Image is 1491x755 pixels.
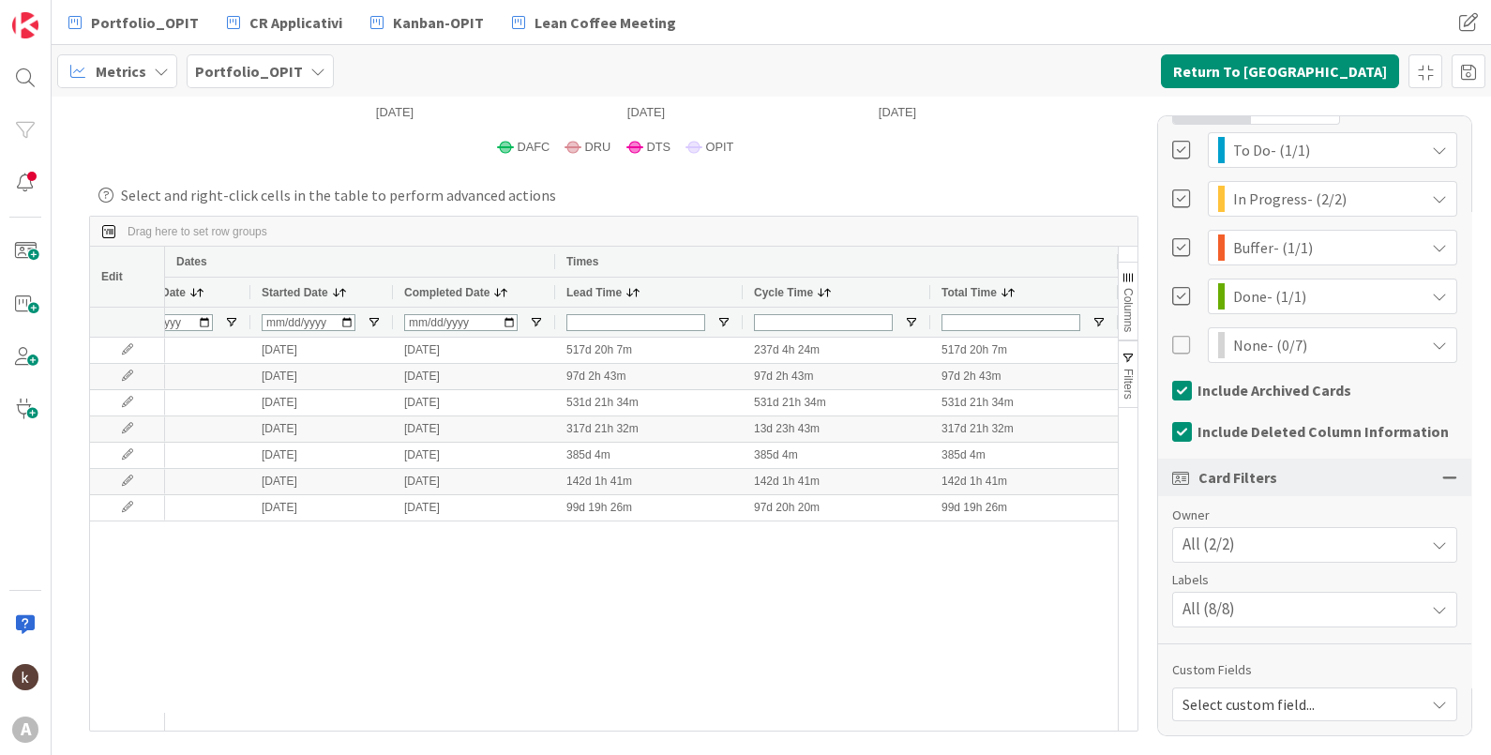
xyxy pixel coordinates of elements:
span: All (2/2) [1182,533,1235,557]
span: DRU [585,140,611,154]
div: 99d 19h 26m [555,495,743,521]
button: Open Filter Menu [1092,315,1107,330]
div: 385d 4m [743,443,930,468]
div: 142d 1h 41m [743,469,930,494]
span: Kanban-OPIT [393,11,484,34]
span: Owner [1172,506,1438,525]
div: [DATE] [393,338,555,363]
div: [DATE] [105,469,250,494]
div: [DATE] [250,338,393,363]
span: Cycle Time [754,286,813,299]
div: None - (0/7) [1218,328,1447,362]
div: [DATE] [105,495,250,521]
div: 13d 23h 43m [743,416,930,442]
div: [DATE] [250,364,393,389]
span: DTS [647,140,671,154]
span: Total Time [941,286,997,299]
div: 97d 2h 43m [930,364,1118,389]
a: Portfolio_OPIT [57,6,210,39]
span: All (8/8) [1182,597,1235,622]
button: Open Filter Menu [224,315,239,330]
span: Lead Time [566,286,622,299]
div: [DATE] [105,338,250,363]
div: 385d 4m [555,443,743,468]
div: [DATE] [250,390,393,415]
span: CR Applicativi [249,11,342,34]
span: Card Filters [1198,466,1277,489]
a: Lean Coffee Meeting [501,6,687,39]
div: 517d 20h 7m [930,338,1118,363]
input: Total Time Filter Input [941,314,1080,331]
span: DAFC [518,140,550,154]
span: Started Date [262,286,328,299]
div: [DATE] [393,469,555,494]
span: Completed Date [404,286,489,299]
div: [DATE] [105,364,250,389]
span: Portfolio_OPIT [91,11,199,34]
div: [DATE] [393,416,555,442]
div: 237d 4h 24m [743,338,930,363]
span: Columns [1122,288,1135,332]
div: [DATE] [250,416,393,442]
div: 385d 4m [930,443,1118,468]
div: 97d 2h 43m [743,364,930,389]
span: Lean Coffee Meeting [535,11,676,34]
div: 97d 2h 43m [555,364,743,389]
span: Times [566,255,598,268]
button: Open Filter Menu [716,315,731,330]
div: 531d 21h 34m [743,390,930,415]
div: 99d 19h 26m [930,495,1118,521]
div: 97d 20h 20m [743,495,930,521]
button: Include Archived Cards [1172,376,1351,404]
div: [DATE] [393,443,555,468]
div: A [12,717,38,743]
div: 531d 21h 34m [555,390,743,415]
div: Select and right-click cells in the table to perform advanced actions [98,184,1129,206]
div: [DATE] [105,416,250,442]
input: Created Date Filter Input [116,314,213,331]
div: [DATE] [250,443,393,468]
span: Include Deleted Column Information [1197,417,1449,445]
img: Visit kanbanzone.com [12,12,38,38]
span: Filters [1122,369,1135,400]
input: Started Date Filter Input [262,314,355,331]
div: 517d 20h 7m [555,338,743,363]
div: [DATE] [393,364,555,389]
div: [DATE] [250,495,393,521]
div: 531d 21h 34m [930,390,1118,415]
div: 317d 21h 32m [930,416,1118,442]
div: [DATE] [393,495,555,521]
a: CR Applicativi [216,6,354,39]
b: Portfolio_OPIT [195,62,303,81]
div: Buffer - (1/1) [1218,231,1447,264]
input: Completed Date Filter Input [404,314,518,331]
button: Open Filter Menu [367,315,382,330]
span: Edit [101,270,123,283]
div: [DATE] [105,443,250,468]
span: OPIT [706,140,734,154]
span: Labels [1172,570,1438,590]
button: Return To [GEOGRAPHIC_DATA] [1161,54,1399,88]
div: 142d 1h 41m [555,469,743,494]
input: Lead Time Filter Input [566,314,705,331]
div: [DATE] [105,390,250,415]
input: Cycle Time Filter Input [754,314,893,331]
div: 142d 1h 41m [930,469,1118,494]
span: Metrics [96,60,146,83]
button: Include Deleted Column Information [1172,417,1449,445]
text: [DATE] [878,105,915,119]
span: Select custom field... [1182,691,1415,717]
button: Open Filter Menu [904,315,919,330]
div: 317d 21h 32m [555,416,743,442]
div: Custom Fields [1172,660,1457,680]
span: Dates [176,255,207,268]
a: Kanban-OPIT [359,6,495,39]
div: Done - (1/1) [1218,279,1447,313]
div: To Do - (1/1) [1218,133,1447,167]
div: In Progress - (2/2) [1218,182,1447,216]
text: [DATE] [626,105,664,119]
div: [DATE] [250,469,393,494]
text: [DATE] [375,105,413,119]
div: [DATE] [393,390,555,415]
div: Row Groups [128,225,267,238]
